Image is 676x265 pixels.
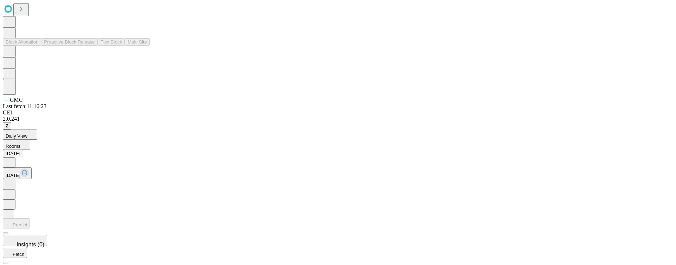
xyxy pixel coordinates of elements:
button: Multi Site [125,38,150,46]
button: [DATE] [3,167,32,179]
span: Insights (0) [17,241,44,247]
span: Rooms [6,144,20,149]
div: GEI [3,110,673,116]
button: Predict [3,218,30,228]
button: Block Allocation [3,38,41,46]
div: 2.0.241 [3,116,673,122]
button: Flex Block [98,38,125,46]
button: Fetch [3,248,27,258]
button: Rooms [3,140,30,150]
span: Daily View [6,133,27,139]
button: Insights (0) [3,235,47,246]
span: [DATE] [6,173,20,178]
button: Z [3,122,11,130]
span: Z [6,123,8,128]
button: Daily View [3,130,37,140]
span: GMC [10,97,22,103]
button: [DATE] [3,150,23,157]
button: Proactive Block Release [41,38,97,46]
span: Last fetch: 11:16:23 [3,103,46,109]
